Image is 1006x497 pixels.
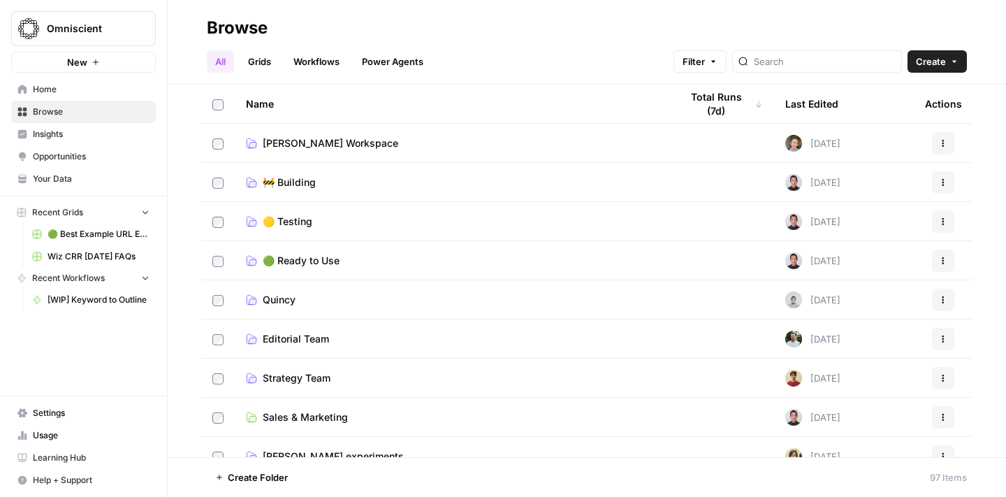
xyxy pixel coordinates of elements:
[785,174,840,191] div: [DATE]
[246,254,658,268] a: 🟢 Ready to Use
[785,252,840,269] div: [DATE]
[26,223,156,245] a: 🟢 Best Example URL Extractor Grid (4)
[246,136,658,150] a: [PERSON_NAME] Workspace
[785,370,840,387] div: [DATE]
[263,293,296,307] span: Quincy
[263,410,348,424] span: Sales & Marketing
[680,85,763,123] div: Total Runs (7d)
[16,16,41,41] img: Omniscient Logo
[285,50,348,73] a: Workflows
[263,254,340,268] span: 🟢 Ready to Use
[263,175,316,189] span: 🚧 Building
[785,213,840,230] div: [DATE]
[32,206,83,219] span: Recent Grids
[246,215,658,229] a: 🟡 Testing
[11,268,156,289] button: Recent Workflows
[246,332,658,346] a: Editorial Team
[33,452,150,464] span: Learning Hub
[11,424,156,447] a: Usage
[916,55,946,69] span: Create
[785,291,840,308] div: [DATE]
[67,55,87,69] span: New
[33,83,150,96] span: Home
[11,123,156,145] a: Insights
[11,168,156,190] a: Your Data
[33,173,150,185] span: Your Data
[785,174,802,191] img: ldca96x3fqk96iahrrd7hy2ionxa
[33,128,150,141] span: Insights
[11,78,156,101] a: Home
[785,331,802,347] img: ws6ikb7tb9bx8pak3pdnsmoqa89l
[33,407,150,419] span: Settings
[907,50,967,73] button: Create
[246,371,658,385] a: Strategy Team
[785,291,802,308] img: cu9xolbrxuqs6ajko1qc0askbkgj
[246,410,658,424] a: Sales & Marketing
[246,85,658,123] div: Name
[26,289,156,311] a: [WIP] Keyword to Outline
[33,150,150,163] span: Opportunities
[785,448,840,465] div: [DATE]
[11,447,156,469] a: Learning Hub
[240,50,279,73] a: Grids
[11,469,156,491] button: Help + Support
[11,402,156,424] a: Settings
[263,449,404,463] span: [PERSON_NAME] experiments
[754,55,896,69] input: Search
[228,470,288,484] span: Create Folder
[207,466,296,489] button: Create Folder
[785,331,840,347] div: [DATE]
[246,293,658,307] a: Quincy
[11,11,156,46] button: Workspace: Omniscient
[785,448,802,465] img: rf7ah8cdp1k49hi7jlyckhen33r6
[263,332,329,346] span: Editorial Team
[207,50,234,73] a: All
[246,175,658,189] a: 🚧 Building
[33,106,150,118] span: Browse
[930,470,967,484] div: 97 Items
[11,101,156,123] a: Browse
[11,202,156,223] button: Recent Grids
[683,55,705,69] span: Filter
[263,371,330,385] span: Strategy Team
[785,135,840,152] div: [DATE]
[26,245,156,268] a: Wiz CRR [DATE] FAQs
[785,135,802,152] img: rf2rn9zvzm0kd2cz4body8wx16zs
[33,429,150,442] span: Usage
[785,213,802,230] img: ldca96x3fqk96iahrrd7hy2ionxa
[48,228,150,240] span: 🟢 Best Example URL Extractor Grid (4)
[48,250,150,263] span: Wiz CRR [DATE] FAQs
[785,409,840,426] div: [DATE]
[925,85,962,123] div: Actions
[785,252,802,269] img: ldca96x3fqk96iahrrd7hy2ionxa
[246,449,658,463] a: [PERSON_NAME] experiments
[32,272,105,284] span: Recent Workflows
[47,22,131,36] span: Omniscient
[673,50,727,73] button: Filter
[207,17,268,39] div: Browse
[353,50,432,73] a: Power Agents
[33,474,150,487] span: Help + Support
[785,85,838,123] div: Last Edited
[11,52,156,73] button: New
[785,409,802,426] img: ldca96x3fqk96iahrrd7hy2ionxa
[785,370,802,387] img: 2aj0zzttblp8szi0taxm0due3wj9
[263,215,312,229] span: 🟡 Testing
[263,136,398,150] span: [PERSON_NAME] Workspace
[48,294,150,306] span: [WIP] Keyword to Outline
[11,145,156,168] a: Opportunities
